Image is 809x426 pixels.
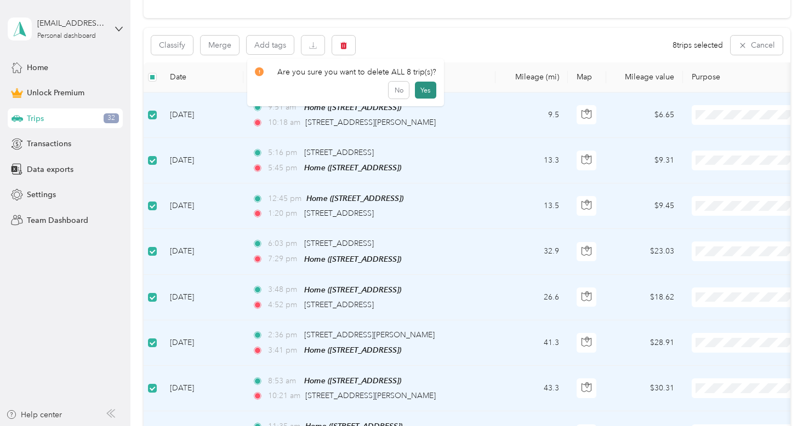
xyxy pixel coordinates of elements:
[495,138,568,183] td: 13.3
[161,366,243,411] td: [DATE]
[305,391,436,400] span: [STREET_ADDRESS][PERSON_NAME]
[304,376,401,385] span: Home ([STREET_ADDRESS])
[161,62,243,93] th: Date
[606,275,683,320] td: $18.62
[304,239,374,248] span: [STREET_ADDRESS]
[495,93,568,138] td: 9.5
[606,138,683,183] td: $9.31
[748,365,809,426] iframe: Everlance-gr Chat Button Frame
[495,183,568,229] td: 13.5
[495,229,568,274] td: 32.9
[161,183,243,229] td: [DATE]
[304,300,374,309] span: [STREET_ADDRESS]
[606,93,683,138] td: $6.65
[255,66,436,78] div: Are you sure you want to delete ALL 8 trip(s)?
[731,36,783,55] button: Cancel
[304,285,401,294] span: Home ([STREET_ADDRESS])
[268,193,301,205] span: 12:45 pm
[304,346,401,354] span: Home ([STREET_ADDRESS])
[27,215,88,226] span: Team Dashboard
[161,320,243,366] td: [DATE]
[268,117,300,129] span: 10:18 am
[306,194,403,203] span: Home ([STREET_ADDRESS])
[27,87,84,99] span: Unlock Premium
[247,36,294,54] button: Add tags
[37,18,106,29] div: [EMAIL_ADDRESS][DOMAIN_NAME]
[495,366,568,411] td: 43.3
[201,36,239,55] button: Merge
[268,162,299,174] span: 5:45 pm
[268,299,299,311] span: 4:52 pm
[268,101,299,113] span: 9:51 am
[495,275,568,320] td: 26.6
[268,344,299,356] span: 3:41 pm
[389,82,409,99] button: No
[6,409,62,421] button: Help center
[151,36,193,55] button: Classify
[268,238,299,250] span: 6:03 pm
[27,62,48,73] span: Home
[268,284,299,296] span: 3:48 pm
[606,320,683,366] td: $28.91
[268,208,299,220] span: 1:20 pm
[495,62,568,93] th: Mileage (mi)
[268,329,299,341] span: 2:36 pm
[305,118,436,127] span: [STREET_ADDRESS][PERSON_NAME]
[27,113,44,124] span: Trips
[304,163,401,172] span: Home ([STREET_ADDRESS])
[606,183,683,229] td: $9.45
[268,375,299,387] span: 8:53 am
[606,62,683,93] th: Mileage value
[606,229,683,274] td: $23.03
[673,39,723,51] span: 8 trips selected
[268,147,299,159] span: 5:16 pm
[268,253,299,265] span: 7:29 pm
[415,82,436,99] button: Yes
[37,33,96,39] div: Personal dashboard
[161,93,243,138] td: [DATE]
[104,113,119,123] span: 32
[243,62,495,93] th: Locations
[161,275,243,320] td: [DATE]
[304,209,374,218] span: [STREET_ADDRESS]
[304,255,401,263] span: Home ([STREET_ADDRESS])
[304,148,374,157] span: [STREET_ADDRESS]
[161,138,243,183] td: [DATE]
[304,103,401,112] span: Home ([STREET_ADDRESS])
[27,189,56,200] span: Settings
[27,138,71,149] span: Transactions
[304,330,435,339] span: [STREET_ADDRESS][PERSON_NAME]
[568,62,606,93] th: Map
[495,320,568,366] td: 41.3
[268,390,300,402] span: 10:21 am
[27,164,73,175] span: Data exports
[606,366,683,411] td: $30.31
[161,229,243,274] td: [DATE]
